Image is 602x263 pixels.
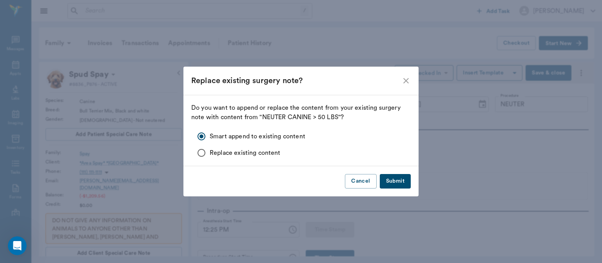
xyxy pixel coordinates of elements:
[401,76,411,85] button: close
[380,174,411,189] button: Submit
[191,103,411,161] div: Do you want to append or replace the content from your existing surgery note with content from "N...
[8,236,27,255] iframe: Intercom live chat
[210,132,305,141] span: Smart append to existing content
[191,74,401,87] div: Replace existing surgery note?
[198,128,411,161] div: option
[345,174,376,189] button: Cancel
[210,148,281,158] span: Replace existing content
